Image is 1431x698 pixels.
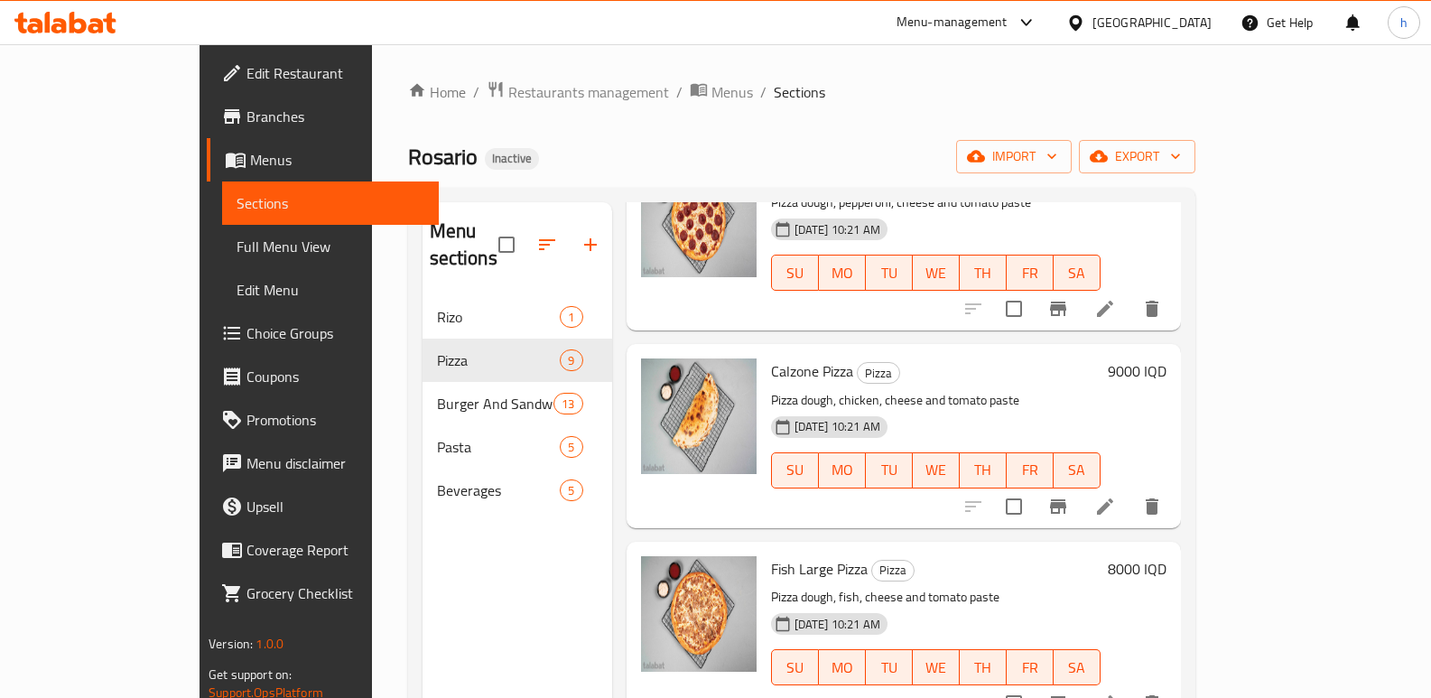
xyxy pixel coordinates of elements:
[771,389,1101,412] p: Pizza dough, chicken, cheese and tomato paste
[995,290,1033,328] span: Select to update
[437,393,554,414] span: Burger And Sandwich
[873,655,906,681] span: TU
[561,352,581,369] span: 9
[967,457,999,483] span: TH
[771,555,868,582] span: Fish Large Pizza
[771,255,819,291] button: SU
[1036,485,1080,528] button: Branch-specific-item
[960,452,1007,489] button: TH
[920,457,952,483] span: WE
[487,80,669,104] a: Restaurants management
[1036,287,1080,330] button: Branch-specific-item
[787,616,887,633] span: [DATE] 10:21 AM
[1061,655,1093,681] span: SA
[423,288,612,519] nav: Menu sections
[771,191,1101,214] p: Pizza dough, pepperoni, cheese and tomato paste
[207,485,439,528] a: Upsell
[437,349,561,371] span: Pizza
[423,469,612,512] div: Beverages5
[1108,358,1166,384] h6: 9000 IQD
[913,452,960,489] button: WE
[826,260,859,286] span: MO
[967,260,999,286] span: TH
[207,572,439,615] a: Grocery Checklist
[207,138,439,181] a: Menus
[1130,485,1174,528] button: delete
[819,255,866,291] button: MO
[1094,496,1116,517] a: Edit menu item
[871,560,915,582] div: Pizza
[437,479,561,501] div: Beverages
[207,95,439,138] a: Branches
[207,442,439,485] a: Menu disclaimer
[771,649,819,685] button: SU
[690,80,753,104] a: Menus
[866,649,913,685] button: TU
[1108,556,1166,582] h6: 8000 IQD
[473,81,479,103] li: /
[995,488,1033,526] span: Select to update
[554,396,581,413] span: 13
[1014,260,1046,286] span: FR
[569,223,612,266] button: Add section
[561,309,581,326] span: 1
[1093,145,1181,168] span: export
[423,339,612,382] div: Pizza9
[787,221,887,238] span: [DATE] 10:21 AM
[1054,255,1101,291] button: SA
[256,632,283,656] span: 1.0.0
[246,322,424,344] span: Choice Groups
[779,655,812,681] span: SU
[423,295,612,339] div: Rizo1
[222,268,439,312] a: Edit Menu
[222,181,439,225] a: Sections
[913,649,960,685] button: WE
[246,366,424,387] span: Coupons
[1054,649,1101,685] button: SA
[711,81,753,103] span: Menus
[967,655,999,681] span: TH
[561,439,581,456] span: 5
[920,655,952,681] span: WE
[641,556,757,672] img: Fish Large Pizza
[779,457,812,483] span: SU
[553,393,582,414] div: items
[437,306,561,328] span: Rizo
[437,436,561,458] span: Pasta
[209,632,253,656] span: Version:
[787,418,887,435] span: [DATE] 10:21 AM
[207,528,439,572] a: Coverage Report
[237,192,424,214] span: Sections
[250,149,424,171] span: Menus
[956,140,1072,173] button: import
[408,136,478,177] span: Rosario
[423,425,612,469] div: Pasta5
[1092,13,1212,33] div: [GEOGRAPHIC_DATA]
[209,663,292,686] span: Get support on:
[488,226,525,264] span: Select all sections
[525,223,569,266] span: Sort sections
[1061,260,1093,286] span: SA
[1014,457,1046,483] span: FR
[873,260,906,286] span: TU
[1079,140,1195,173] button: export
[676,81,683,103] li: /
[760,81,767,103] li: /
[866,255,913,291] button: TU
[246,62,424,84] span: Edit Restaurant
[779,260,812,286] span: SU
[920,260,952,286] span: WE
[1130,287,1174,330] button: delete
[561,482,581,499] span: 5
[207,398,439,442] a: Promotions
[857,362,900,384] div: Pizza
[771,358,853,385] span: Calzone Pizza
[971,145,1057,168] span: import
[560,306,582,328] div: items
[641,162,757,277] img: Pepperoni Large Pizza
[1007,452,1054,489] button: FR
[872,560,914,581] span: Pizza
